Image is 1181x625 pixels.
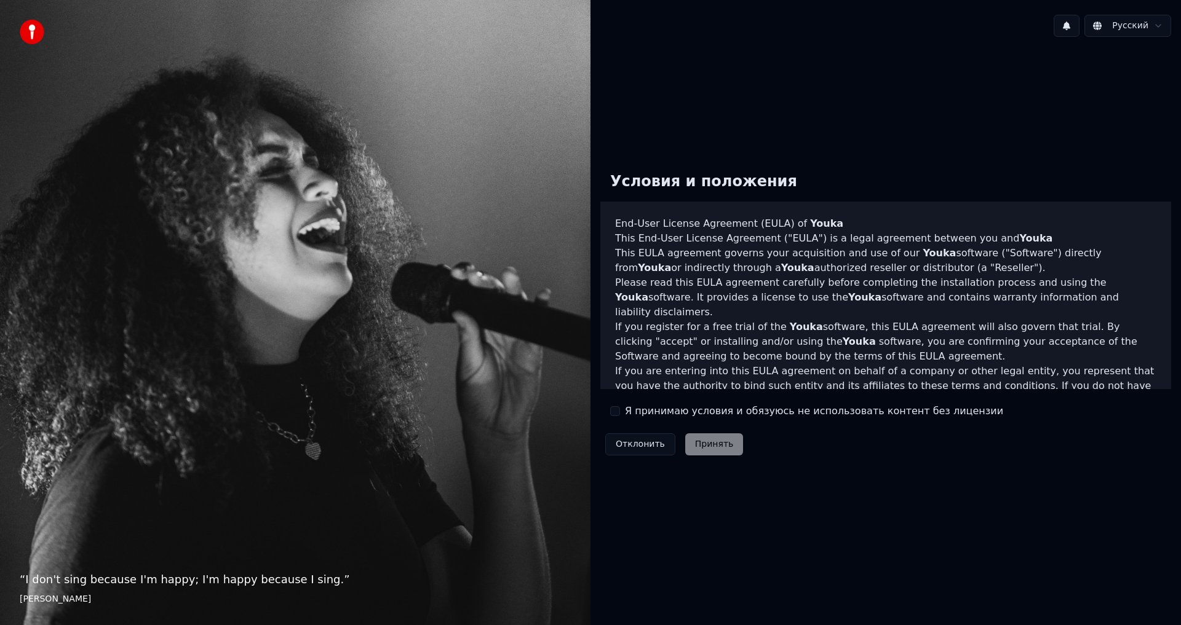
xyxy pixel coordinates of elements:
[20,571,571,588] p: “ I don't sing because I'm happy; I'm happy because I sing. ”
[615,291,648,303] span: Youka
[20,20,44,44] img: youka
[600,162,807,202] div: Условия и положения
[638,262,671,273] span: Youka
[615,364,1156,423] p: If you are entering into this EULA agreement on behalf of a company or other legal entity, you re...
[615,216,1156,231] h3: End-User License Agreement (EULA) of
[615,231,1156,246] p: This End-User License Agreement ("EULA") is a legal agreement between you and
[615,320,1156,364] p: If you register for a free trial of the software, this EULA agreement will also govern that trial...
[843,336,876,347] span: Youka
[605,433,675,455] button: Отклонить
[810,218,843,229] span: Youka
[1019,232,1052,244] span: Youka
[615,246,1156,275] p: This EULA agreement governs your acquisition and use of our software ("Software") directly from o...
[781,262,814,273] span: Youka
[790,321,823,332] span: Youka
[615,275,1156,320] p: Please read this EULA agreement carefully before completing the installation process and using th...
[848,291,881,303] span: Youka
[20,593,571,605] footer: [PERSON_NAME]
[625,404,1003,419] label: Я принимаю условия и обязуюсь не использовать контент без лицензии
[923,247,956,259] span: Youka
